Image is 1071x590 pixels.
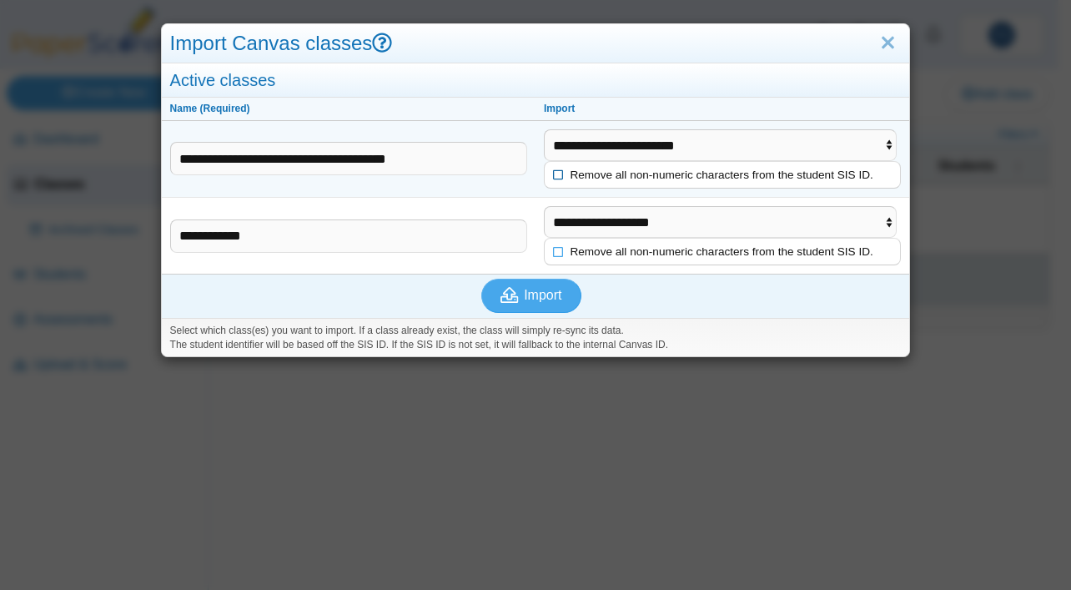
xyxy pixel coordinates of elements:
span: Remove all non-numeric characters from the student SIS ID. [565,169,873,181]
div: Active classes [162,63,910,98]
div: Select which class(es) you want to import. If a class already exist, the class will simply re-syn... [162,318,910,357]
a: Close [876,29,902,58]
div: Import Canvas classes [162,24,910,63]
span: Import [524,288,561,302]
th: Import [535,98,909,121]
button: Import [481,279,581,312]
span: Remove all non-numeric characters from the student SIS ID. [565,245,873,258]
th: Name (Required) [162,98,535,121]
